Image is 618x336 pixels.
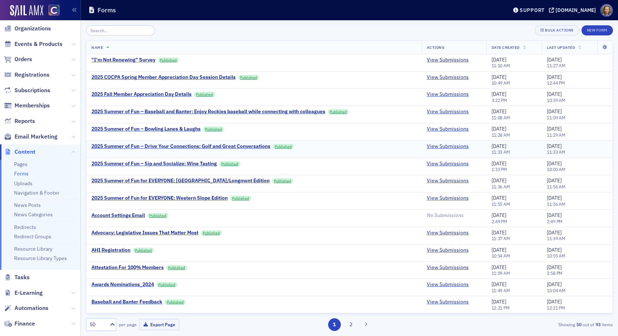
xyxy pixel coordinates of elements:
span: Date Created [492,45,520,50]
span: [DATE] [547,264,562,271]
a: View Submissions [427,109,469,115]
a: Published [156,282,177,287]
time: 11:10 AM [492,63,510,68]
span: [DATE] [492,264,506,271]
time: 10:04 AM [547,288,565,293]
time: 11:08 AM [492,115,510,120]
time: 11:55 AM [492,201,510,207]
span: Reports [14,117,35,125]
div: 2025 Summer of Fun – Baseball and Banter: Enjoy Rockies baseball while connecting with colleagues [91,109,325,115]
a: View Submissions [427,161,469,167]
span: [DATE] [492,108,506,115]
span: [DATE] [492,126,506,132]
span: [DATE] [547,108,562,115]
a: Redirect Groups [14,233,51,240]
a: "I'm Not Renewing" Survey [91,57,155,63]
a: View Submissions [427,126,469,132]
a: Automations [4,304,48,312]
strong: 50 [575,321,583,328]
a: Account Settings Email [91,212,145,219]
div: No Submissions [427,212,481,219]
span: [DATE] [547,195,562,201]
a: View Submissions [427,91,469,98]
a: Subscriptions [4,86,50,94]
time: 10:39 AM [547,97,565,103]
a: E-Learning [4,289,43,297]
div: Support [520,7,545,13]
span: Tasks [14,273,30,281]
a: View Submissions [427,247,469,254]
time: 1:33 PM [492,166,507,172]
a: 2025 COCPA Spring Member Appreciation Day Session Details [91,74,236,81]
a: View Submissions [427,230,469,236]
div: AHI Registration [91,247,130,254]
a: Published [158,58,179,63]
span: [DATE] [492,177,506,184]
a: View Submissions [427,178,469,184]
span: Registrations [14,71,50,79]
span: [DATE] [492,56,506,63]
time: 2:49 PM [547,218,562,224]
div: [DOMAIN_NAME] [555,7,596,13]
span: Last Updated [547,45,575,50]
button: Bulk Actions [535,25,579,35]
time: 11:28 AM [492,132,510,138]
div: 2025 Summer of Fun for EVERYONE: Western Slope Edition [91,195,228,201]
a: Orders [4,55,32,63]
a: Uploads [14,180,33,187]
a: Resource Library [14,246,52,252]
button: Export Page [139,319,179,330]
a: View Submissions [427,264,469,271]
a: Resource Library Types [14,255,67,261]
time: 11:33 AM [547,149,565,155]
div: Awards Nominations_2024 [91,281,154,288]
span: [DATE] [492,91,506,97]
time: 12:21 PM [547,305,565,311]
div: Showing out of items [442,321,613,328]
time: 11:27 AM [547,63,565,68]
a: Redirects [14,224,36,230]
time: 10:49 AM [492,80,510,86]
a: Tasks [4,273,30,281]
span: Memberships [14,102,50,110]
a: Published [273,144,294,149]
a: Published [147,213,168,218]
span: [DATE] [547,143,562,149]
a: SailAMX [10,5,43,17]
span: Email Marketing [14,133,57,141]
a: Email Marketing [4,133,57,141]
button: 1 [328,318,341,331]
a: Finance [4,320,35,328]
div: 2025 Summer of Fun for EVERYONE: [GEOGRAPHIC_DATA]/Longmont Edition [91,178,270,184]
a: New Form [581,26,613,33]
a: 2025 Summer of Fun – Bowling Lanes & Laughs [91,126,201,132]
a: Navigation & Footer [14,190,59,196]
span: [DATE] [547,126,562,132]
a: Content [4,148,35,156]
div: 50 [90,321,106,328]
span: Organizations [14,25,51,33]
a: News Posts [14,202,41,208]
img: SailAMX [48,5,60,16]
a: Events & Products [4,40,63,48]
span: [DATE] [547,247,562,253]
a: Baseball and Banter Feedback [91,299,162,305]
span: [DATE] [492,247,506,253]
span: [DATE] [547,298,562,305]
span: E-Learning [14,289,43,297]
button: 2 [344,318,357,331]
button: New Form [581,25,613,35]
time: 11:56 AM [547,184,565,190]
a: View Submissions [427,143,469,150]
div: 2025 Summer of Fun – Sip and Socialize: Wine Tasting [91,161,217,167]
h1: Forms [98,6,116,14]
span: Profile [600,4,613,17]
a: Published [194,92,215,97]
strong: 93 [594,321,602,328]
label: per page [119,321,137,328]
span: [DATE] [492,74,506,80]
span: [DATE] [547,281,562,288]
